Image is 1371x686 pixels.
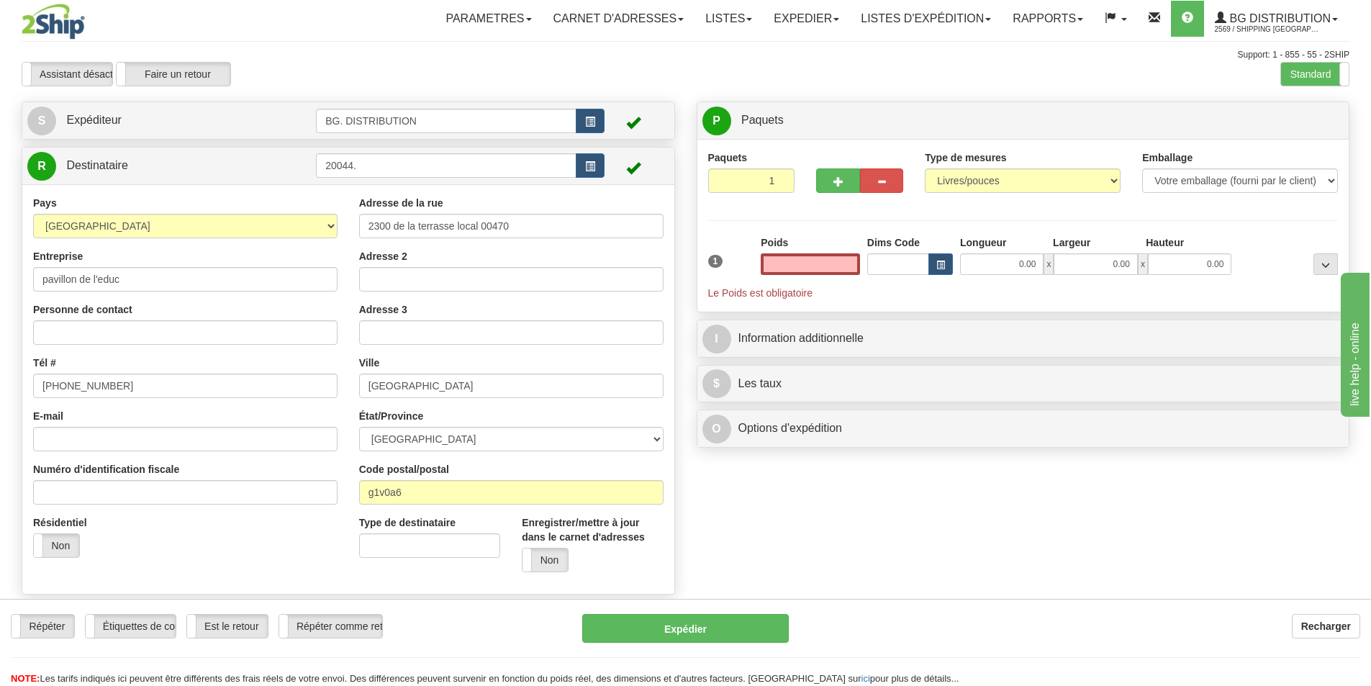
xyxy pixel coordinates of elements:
label: Non [34,534,79,557]
label: Répéter [12,615,74,638]
label: Adresse 3 [359,302,407,317]
button: Recharger [1292,614,1360,638]
span: 2569 / Shipping [GEOGRAPHIC_DATA] [1215,22,1323,37]
label: Faire un retour [117,63,230,86]
a: BG Distribution 2569 / Shipping [GEOGRAPHIC_DATA] [1204,1,1349,37]
label: Étiquettes de courrier électronique [86,615,176,638]
span: 1 [708,255,723,268]
b: Recharger [1301,620,1351,632]
span: x [1044,253,1054,275]
label: Pays [33,196,57,210]
label: État/Province [359,409,423,423]
label: Tél # [33,356,56,370]
span: R [27,152,56,181]
a: LISTES D'EXPÉDITION [850,1,1002,37]
a: Listes [694,1,763,37]
a: IInformation additionnelle [702,324,1344,353]
span: Destinataire [66,159,127,171]
a: S Expéditeur [27,106,316,135]
label: Non [522,549,568,572]
label: Code postal/postal [359,462,449,477]
input: Identifiant de l'expéditeur [316,109,576,133]
button: Expédier [582,614,789,643]
label: Hauteur [1146,235,1184,250]
a: Rapports [1002,1,1094,37]
label: Adresse de la rue [359,196,443,210]
a: $Les taux [702,369,1344,399]
label: Est le retour [187,615,268,638]
label: Répéter comme retour [279,615,382,638]
img: logo2569.jpg [22,4,85,40]
span: P [702,107,731,135]
a: P Paquets [702,106,1344,135]
a: R Destinataire [27,151,284,181]
label: Type de destinataire [359,515,456,530]
label: Poids [761,235,788,250]
input: Entrez un emplacement [359,214,664,238]
span: Expéditeur [66,114,122,126]
label: E-mail [33,409,63,423]
label: Paquets [708,150,747,165]
label: Adresse 2 [359,249,407,263]
label: Type de mesures [925,150,1006,165]
span: x [1138,253,1148,275]
div: Support: 1 - 855 - 55 - 2SHIP [22,49,1349,61]
span: S [27,107,56,135]
a: Parametres [435,1,542,37]
a: ici [861,673,870,684]
span: BG Distribution [1226,12,1331,24]
span: I [702,325,731,353]
label: Enregistrer/mettre à jour dans le carnet d'adresses [522,515,663,544]
label: Emballage [1142,150,1193,165]
label: Ville [359,356,380,370]
a: OOptions d'expédition [702,414,1344,443]
label: Numéro d'identification fiscale [33,462,179,477]
label: Dims Code [867,235,920,250]
label: Longueur [960,235,1007,250]
label: Standard [1281,63,1349,86]
a: Carnet d'adresses [543,1,695,37]
label: Personne de contact [33,302,132,317]
label: Largeur [1053,235,1090,250]
span: O [702,415,731,443]
label: Entreprise [33,249,83,263]
span: NOTE: [11,673,40,684]
a: Expedier [763,1,850,37]
div: live help - online [11,9,133,26]
label: Résidentiel [33,515,87,530]
input: Identifiant du destinataire [316,153,576,178]
div: ... [1313,253,1338,275]
span: $ [702,369,731,398]
span: Paquets [741,114,784,126]
span: Le Poids est obligatoire [708,287,813,299]
iframe: chat widget [1338,269,1370,416]
label: Assistant désactivé [22,63,112,86]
